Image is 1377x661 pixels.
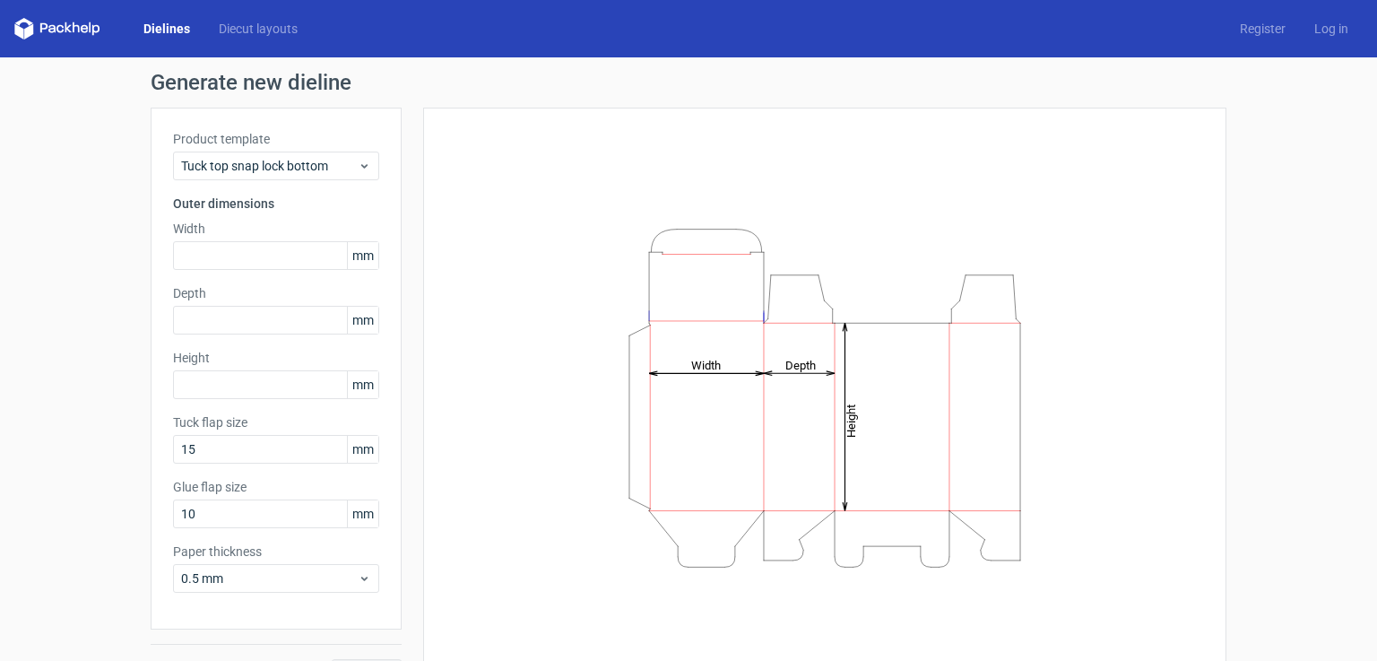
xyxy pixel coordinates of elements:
[181,570,358,587] span: 0.5 mm
[173,349,379,367] label: Height
[173,284,379,302] label: Depth
[347,436,378,463] span: mm
[347,307,378,334] span: mm
[173,220,379,238] label: Width
[173,130,379,148] label: Product template
[173,478,379,496] label: Glue flap size
[347,371,378,398] span: mm
[173,195,379,213] h3: Outer dimensions
[204,20,312,38] a: Diecut layouts
[844,404,858,437] tspan: Height
[1225,20,1300,38] a: Register
[347,500,378,527] span: mm
[129,20,204,38] a: Dielines
[151,72,1226,93] h1: Generate new dieline
[173,543,379,561] label: Paper thickness
[691,358,721,371] tspan: Width
[173,413,379,431] label: Tuck flap size
[785,358,816,371] tspan: Depth
[347,242,378,269] span: mm
[181,157,358,175] span: Tuck top snap lock bottom
[1300,20,1363,38] a: Log in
